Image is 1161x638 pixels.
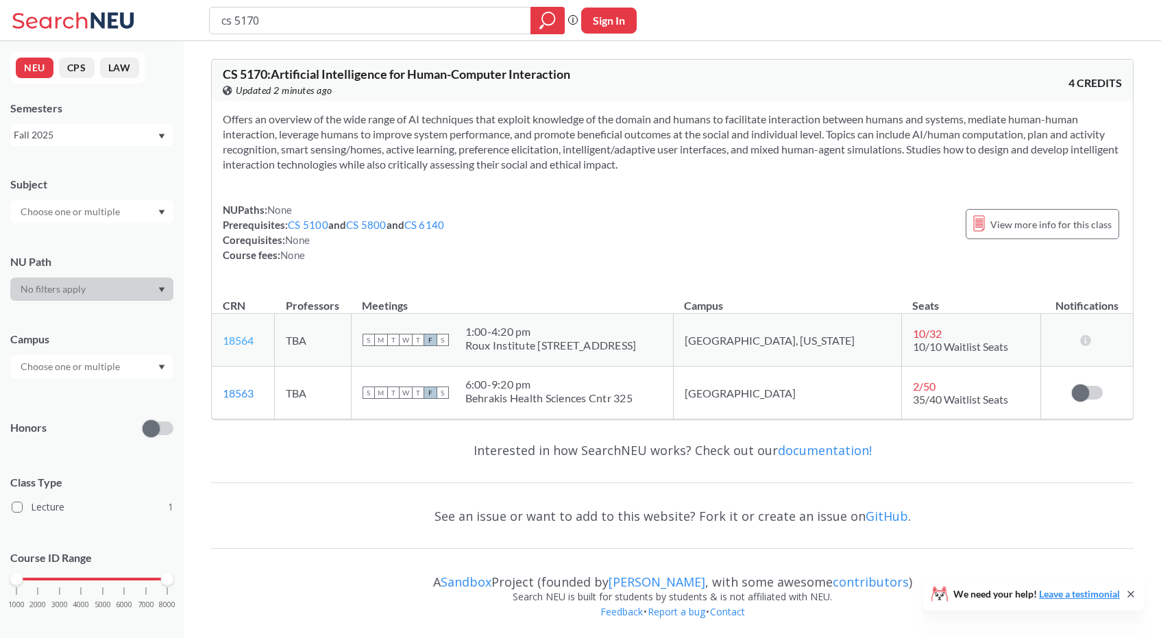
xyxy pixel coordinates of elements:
span: F [424,387,437,399]
span: 6000 [116,601,132,609]
span: View more info for this class [990,216,1112,233]
a: documentation! [778,442,872,458]
span: T [412,334,424,346]
button: Sign In [581,8,637,34]
span: 10/10 Waitlist Seats [913,340,1008,353]
p: Honors [10,420,47,436]
span: M [375,334,387,346]
th: Campus [673,284,901,314]
th: Professors [275,284,351,314]
span: T [387,334,400,346]
span: 4 CREDITS [1068,75,1122,90]
span: W [400,387,412,399]
a: CS 5100 [288,219,328,231]
div: 6:00 - 9:20 pm [465,378,633,391]
p: Course ID Range [10,550,173,566]
div: NU Path [10,254,173,269]
th: Notifications [1041,284,1133,314]
a: CS 6140 [404,219,445,231]
span: W [400,334,412,346]
svg: Dropdown arrow [158,210,165,215]
div: Search NEU is built for students by students & is not affiliated with NEU. [211,589,1134,604]
div: magnifying glass [530,7,565,34]
a: Contact [709,605,746,618]
input: Choose one or multiple [14,204,129,220]
span: M [375,387,387,399]
button: NEU [16,58,53,78]
div: Dropdown arrow [10,355,173,378]
label: Lecture [12,498,173,516]
a: Leave a testimonial [1039,588,1120,600]
span: 1 [168,500,173,515]
div: Dropdown arrow [10,200,173,223]
span: CS 5170 : Artificial Intelligence for Human-Computer Interaction [223,66,570,82]
span: 1000 [8,601,25,609]
span: 4000 [73,601,89,609]
div: Roux Institute [STREET_ADDRESS] [465,339,637,352]
div: Behrakis Health Sciences Cntr 325 [465,391,633,405]
div: CRN [223,298,245,313]
svg: Dropdown arrow [158,365,165,370]
span: 8000 [159,601,175,609]
div: Interested in how SearchNEU works? Check out our [211,430,1134,470]
div: Semesters [10,101,173,116]
a: 18564 [223,334,254,347]
span: S [437,387,449,399]
td: TBA [275,367,351,419]
span: F [424,334,437,346]
span: T [412,387,424,399]
span: 35/40 Waitlist Seats [913,393,1008,406]
svg: Dropdown arrow [158,134,165,139]
div: 1:00 - 4:20 pm [465,325,637,339]
span: We need your help! [953,589,1120,599]
td: TBA [275,314,351,367]
th: Seats [901,284,1041,314]
span: 5000 [95,601,111,609]
div: A Project (founded by , with some awesome ) [211,562,1134,589]
th: Meetings [351,284,673,314]
span: 2 / 50 [913,380,936,393]
a: Report a bug [647,605,706,618]
div: Dropdown arrow [10,278,173,301]
span: T [387,387,400,399]
span: None [285,234,310,246]
a: [PERSON_NAME] [609,574,705,590]
div: NUPaths: Prerequisites: and and Corequisites: Course fees: [223,202,444,262]
button: CPS [59,58,95,78]
div: See an issue or want to add to this website? Fork it or create an issue on . [211,496,1134,536]
span: Updated 2 minutes ago [236,83,332,98]
span: None [280,249,305,261]
span: S [363,387,375,399]
svg: magnifying glass [539,11,556,30]
span: S [437,334,449,346]
div: Subject [10,177,173,192]
span: None [267,204,292,216]
div: Fall 2025 [14,127,157,143]
span: Class Type [10,475,173,490]
a: Sandbox [441,574,491,590]
input: Choose one or multiple [14,358,129,375]
span: S [363,334,375,346]
section: Offers an overview of the wide range of AI techniques that exploit knowledge of the domain and hu... [223,112,1122,172]
button: LAW [100,58,139,78]
span: 3000 [51,601,68,609]
a: CS 5800 [346,219,387,231]
a: 18563 [223,387,254,400]
a: GitHub [866,508,908,524]
div: Campus [10,332,173,347]
span: 7000 [138,601,154,609]
svg: Dropdown arrow [158,287,165,293]
div: Fall 2025Dropdown arrow [10,124,173,146]
a: Feedback [600,605,644,618]
td: [GEOGRAPHIC_DATA], [US_STATE] [673,314,901,367]
input: Class, professor, course number, "phrase" [220,9,521,32]
span: 2000 [29,601,46,609]
span: 10 / 32 [913,327,942,340]
td: [GEOGRAPHIC_DATA] [673,367,901,419]
a: contributors [833,574,909,590]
